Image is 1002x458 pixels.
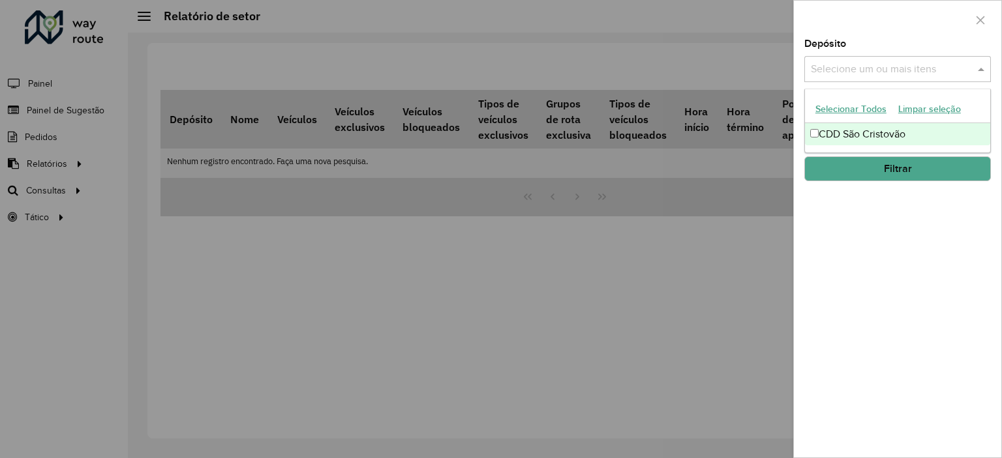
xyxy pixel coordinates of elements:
[810,99,892,119] button: Selecionar Todos
[805,123,990,145] div: CDD São Cristovão
[804,36,846,51] label: Depósito
[804,156,991,181] button: Filtrar
[892,99,967,119] button: Limpar seleção
[804,89,991,153] ng-dropdown-panel: Options list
